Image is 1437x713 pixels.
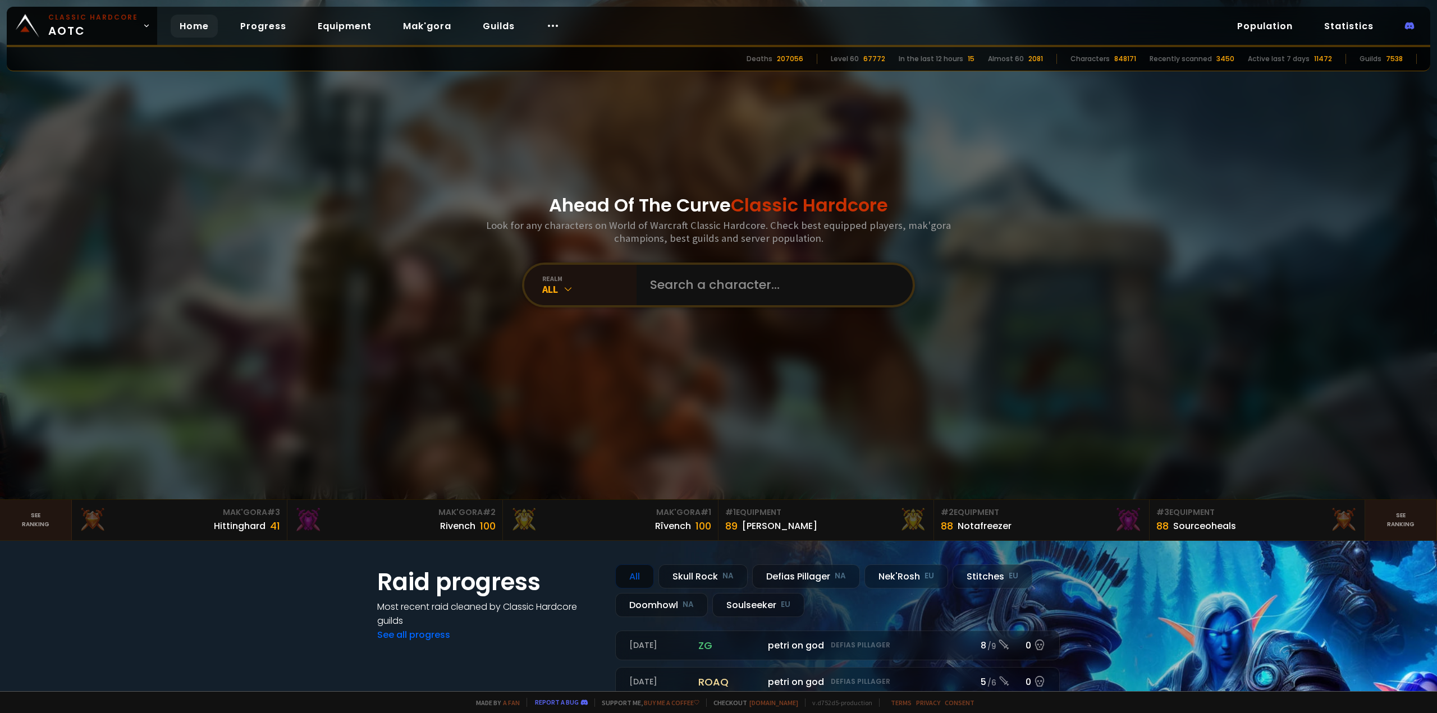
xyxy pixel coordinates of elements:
span: # 3 [267,507,280,518]
a: Report a bug [535,698,579,706]
a: Guilds [474,15,524,38]
span: Classic Hardcore [731,192,888,218]
a: #1Equipment89[PERSON_NAME] [718,500,934,540]
div: Equipment [941,507,1142,518]
div: Active last 7 days [1248,54,1310,64]
a: [DATE]roaqpetri on godDefias Pillager5 /60 [615,667,1060,697]
div: Doomhowl [615,593,708,617]
div: 89 [725,518,738,533]
div: Deaths [747,54,772,64]
span: v. d752d5 - production [805,698,872,707]
span: # 1 [725,507,736,518]
a: See all progress [377,628,450,641]
a: Classic HardcoreAOTC [7,7,157,45]
a: Progress [231,15,295,38]
span: # 1 [701,507,711,518]
div: 2081 [1028,54,1043,64]
div: Characters [1070,54,1110,64]
small: NA [722,571,734,582]
a: #2Equipment88Notafreezer [934,500,1150,540]
a: Terms [891,698,912,707]
h4: Most recent raid cleaned by Classic Hardcore guilds [377,600,602,628]
small: NA [683,599,694,610]
div: 100 [695,518,711,533]
input: Search a character... [643,265,899,305]
div: Recently scanned [1150,54,1212,64]
div: realm [542,274,637,283]
a: Mak'Gora#2Rivench100 [287,500,503,540]
small: NA [835,571,846,582]
div: Almost 60 [988,54,1024,64]
div: Skull Rock [658,564,748,588]
div: Notafreezer [958,519,1012,533]
small: EU [925,571,934,582]
div: Level 60 [831,54,859,64]
a: [DOMAIN_NAME] [749,698,798,707]
span: # 2 [941,507,954,518]
span: # 2 [483,507,496,518]
div: [PERSON_NAME] [742,519,817,533]
a: Equipment [309,15,381,38]
a: Buy me a coffee [644,698,699,707]
div: All [542,283,637,296]
div: Mak'Gora [294,507,496,518]
span: AOTC [48,12,138,39]
div: All [615,564,654,588]
small: EU [1009,571,1018,582]
small: EU [781,599,790,610]
a: Mak'Gora#3Hittinghard41 [72,500,287,540]
div: Mak'Gora [79,507,280,518]
a: Statistics [1315,15,1383,38]
div: Stitches [953,564,1032,588]
a: Home [171,15,218,38]
a: Mak'Gora#1Rîvench100 [503,500,718,540]
div: 848171 [1114,54,1136,64]
div: 7538 [1386,54,1403,64]
a: Population [1228,15,1302,38]
span: Made by [469,698,520,707]
span: # 3 [1156,507,1169,518]
div: 67772 [863,54,885,64]
div: 15 [968,54,974,64]
div: Sourceoheals [1173,519,1236,533]
a: a fan [503,698,520,707]
div: Guilds [1360,54,1381,64]
div: Mak'Gora [510,507,711,518]
div: Soulseeker [712,593,804,617]
h1: Ahead Of The Curve [549,192,888,219]
div: 207056 [777,54,803,64]
div: 11472 [1314,54,1332,64]
a: Privacy [916,698,940,707]
div: In the last 12 hours [899,54,963,64]
div: 88 [1156,518,1169,533]
div: 41 [270,518,280,533]
span: Checkout [706,698,798,707]
span: Support me, [594,698,699,707]
a: Seeranking [1365,500,1437,540]
a: Mak'gora [394,15,460,38]
a: #3Equipment88Sourceoheals [1150,500,1365,540]
h3: Look for any characters on World of Warcraft Classic Hardcore. Check best equipped players, mak'g... [482,219,955,245]
div: Equipment [725,507,927,518]
div: 3450 [1216,54,1234,64]
div: Rivench [440,519,475,533]
a: Consent [945,698,974,707]
div: Defias Pillager [752,564,860,588]
a: [DATE]zgpetri on godDefias Pillager8 /90 [615,631,1060,660]
div: Equipment [1156,507,1358,518]
h1: Raid progress [377,564,602,600]
div: Nek'Rosh [864,564,948,588]
div: Hittinghard [214,519,266,533]
div: Rîvench [655,519,691,533]
div: 88 [941,518,953,533]
div: 100 [480,518,496,533]
small: Classic Hardcore [48,12,138,22]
